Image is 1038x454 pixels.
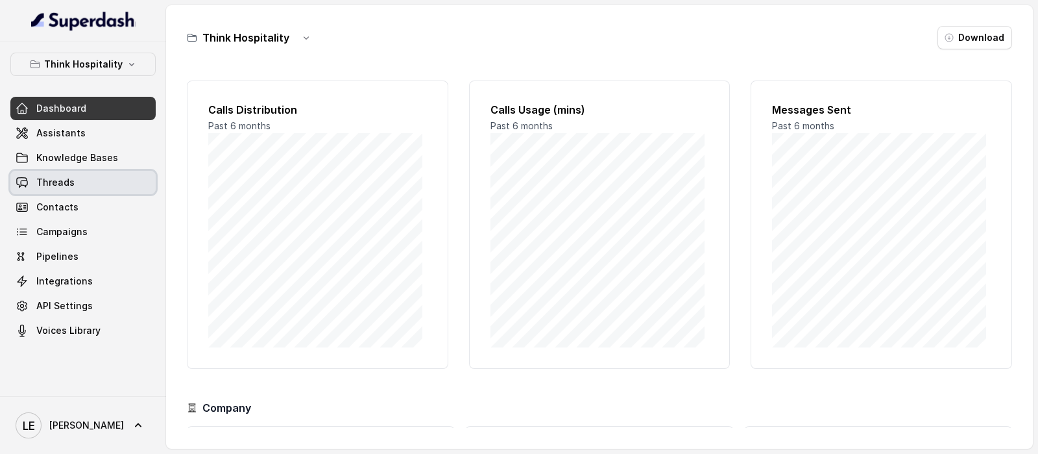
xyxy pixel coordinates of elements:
[36,201,78,214] span: Contacts
[10,171,156,194] a: Threads
[772,102,991,118] h2: Messages Sent
[490,102,709,118] h2: Calls Usage (mins)
[202,400,251,416] h3: Company
[36,250,78,263] span: Pipelines
[36,299,93,312] span: API Settings
[10,53,156,76] button: Think Hospitality
[10,121,156,145] a: Assistants
[10,220,156,244] a: Campaigns
[36,324,101,337] span: Voices Library
[937,26,1012,49] button: Download
[23,419,35,433] text: LE
[36,225,88,238] span: Campaigns
[36,275,93,288] span: Integrations
[49,419,124,432] span: [PERSON_NAME]
[36,127,86,140] span: Assistants
[10,245,156,268] a: Pipelines
[36,151,118,164] span: Knowledge Bases
[10,407,156,444] a: [PERSON_NAME]
[44,57,123,72] p: Think Hospitality
[10,294,156,318] a: API Settings
[208,120,271,131] span: Past 6 months
[10,97,156,120] a: Dashboard
[772,120,834,131] span: Past 6 months
[202,30,289,45] h3: Think Hospitality
[10,195,156,219] a: Contacts
[36,176,75,189] span: Threads
[490,120,553,131] span: Past 6 months
[208,102,427,118] h2: Calls Distribution
[10,146,156,170] a: Knowledge Bases
[36,102,86,115] span: Dashboard
[10,319,156,342] a: Voices Library
[10,270,156,293] a: Integrations
[31,10,136,31] img: light.svg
